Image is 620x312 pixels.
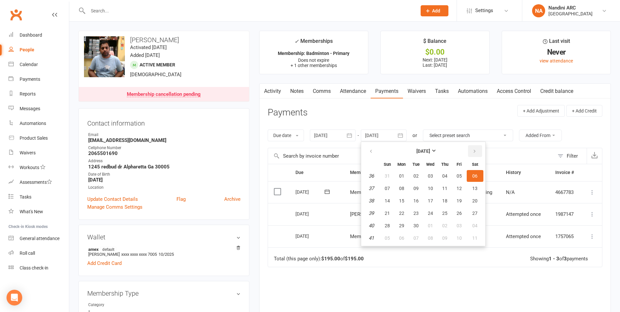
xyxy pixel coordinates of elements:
[543,37,570,49] div: Last visit
[409,182,423,194] button: 09
[8,175,69,190] a: Assessments
[399,173,404,179] span: 01
[385,235,390,241] span: 05
[20,77,40,82] div: Payments
[457,162,461,167] small: Friday
[506,234,541,239] span: Attempted once
[86,6,412,15] input: Search...
[380,232,394,244] button: 05
[295,209,326,219] div: [DATE]
[286,84,308,99] a: Notes
[20,265,48,270] div: Class check-in
[424,220,437,232] button: 01
[395,220,409,232] button: 29
[8,116,69,131] a: Automations
[467,170,483,182] button: 06
[428,198,433,203] span: 17
[409,207,423,219] button: 23
[530,256,588,262] div: Showing of payments
[295,231,326,241] div: [DATE]
[159,252,174,257] span: 10/2025
[88,177,241,183] strong: [DATE]
[268,148,554,164] input: Search by invoice number
[369,210,374,216] em: 39
[442,211,447,216] span: 25
[472,173,478,179] span: 06
[442,198,447,203] span: 18
[20,165,39,170] div: Workouts
[519,130,562,141] button: Added From
[457,173,462,179] span: 05
[369,173,374,179] em: 36
[413,235,419,241] span: 07
[409,232,423,244] button: 07
[438,220,452,232] button: 02
[295,187,326,197] div: [DATE]
[467,195,483,207] button: 20
[413,223,419,228] span: 30
[430,84,453,99] a: Tasks
[438,195,452,207] button: 18
[421,5,448,16] button: Add
[8,28,69,43] a: Dashboard
[121,252,157,257] span: xxxx xxxx xxxx 7005
[87,203,142,211] a: Manage Comms Settings
[88,137,241,143] strong: [EMAIL_ADDRESS][DOMAIN_NAME]
[442,186,447,191] span: 11
[321,256,340,262] strong: $195.00
[345,256,364,262] strong: $195.00
[294,38,299,44] i: ✓
[20,236,59,241] div: General attendance
[399,211,404,216] span: 22
[335,84,371,99] a: Attendance
[8,261,69,275] a: Class kiosk mode
[130,52,160,58] time: Added [DATE]
[130,72,181,78] span: [DEMOGRAPHIC_DATA]
[457,235,462,241] span: 10
[8,190,69,204] a: Tasks
[350,211,388,217] span: [PERSON_NAME]
[20,180,52,185] div: Assessments
[8,7,24,23] a: Clubworx
[87,195,138,203] a: Update Contact Details
[548,11,593,17] div: [GEOGRAPHIC_DATA]
[416,148,430,154] strong: [DATE]
[438,232,452,244] button: 09
[87,234,241,241] h3: Wallet
[472,186,478,191] span: 13
[127,92,201,97] div: Membership cancellation pending
[395,195,409,207] button: 15
[369,223,374,229] em: 40
[409,220,423,232] button: 30
[369,235,374,241] em: 41
[278,51,349,56] strong: Membership: Badminton - Primary
[413,186,419,191] span: 09
[508,49,605,56] div: Never
[453,84,492,99] a: Automations
[457,198,462,203] span: 19
[385,223,390,228] span: 28
[8,101,69,116] a: Messages
[8,72,69,87] a: Payments
[403,84,430,99] a: Waivers
[467,232,483,244] button: 11
[441,162,448,167] small: Thursday
[387,57,483,68] p: Next: [DATE] Last: [DATE]
[385,211,390,216] span: 21
[8,87,69,101] a: Reports
[88,132,241,138] div: Email
[424,232,437,244] button: 08
[8,246,69,261] a: Roll call
[88,145,241,151] div: Cellphone Number
[87,246,241,258] li: [PERSON_NAME]
[260,84,286,99] a: Activity
[8,231,69,246] a: General attendance kiosk mode
[397,162,406,167] small: Monday
[540,58,573,63] a: view attendance
[457,223,462,228] span: 03
[20,47,34,52] div: People
[88,150,241,156] strong: 2065501690
[506,189,515,195] span: N/A
[472,162,478,167] small: Saturday
[380,207,394,219] button: 21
